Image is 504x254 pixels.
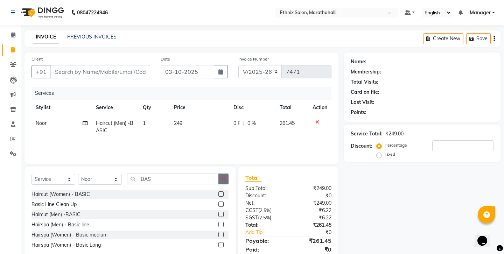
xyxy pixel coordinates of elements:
span: 2.5% [259,215,270,220]
div: Discount: [240,192,288,199]
a: INVOICE [33,31,59,43]
span: Haircut (Men) -BASIC [96,120,133,134]
span: SGST [245,214,258,221]
div: ₹0 [296,229,337,236]
span: 0 % [247,120,256,127]
div: ₹261.45 [288,221,337,229]
span: 249 [174,120,182,126]
div: ₹249.00 [288,199,337,207]
div: Haircut (Women) - BASIC [31,191,90,198]
label: Client [31,56,43,62]
div: ₹249.00 [385,130,404,137]
div: ₹249.00 [288,185,337,192]
div: Last Visit: [351,99,374,106]
div: Service Total: [351,130,383,137]
div: Membership: [351,68,381,76]
div: ₹6.22 [288,214,337,221]
th: Price [170,100,229,115]
th: Stylist [31,100,92,115]
th: Service [92,100,139,115]
div: Total Visits: [351,78,378,86]
div: Services [32,87,337,100]
span: 2.5% [260,207,270,213]
a: PREVIOUS INVOICES [67,34,117,40]
div: Basic Line Clean Up [31,201,77,208]
label: Date [161,56,170,62]
th: Disc [229,100,275,115]
b: 08047224946 [77,3,108,22]
span: 1 [143,120,146,126]
span: | [243,120,245,127]
th: Qty [139,100,170,115]
label: Fixed [385,151,395,157]
div: ₹261.45 [288,237,337,245]
img: logo [18,3,66,22]
button: +91 [31,65,51,78]
span: Manager [470,9,491,16]
span: Noor [36,120,47,126]
div: Discount: [351,142,372,150]
th: Total [275,100,308,115]
span: Total [245,174,261,182]
span: 0 F [233,120,240,127]
input: Search or Scan [127,174,219,184]
span: 261.45 [280,120,295,126]
label: Invoice Number [238,56,269,62]
div: Paid: [240,245,288,254]
div: ( ) [240,207,288,214]
button: Save [466,33,491,44]
th: Action [308,100,331,115]
div: Haircut (Men) -BASIC [31,211,80,218]
div: Total: [240,221,288,229]
button: Create New [423,33,463,44]
a: Add Tip [240,229,296,236]
div: ₹0 [288,245,337,254]
div: Name: [351,58,366,65]
div: ( ) [240,214,288,221]
div: Hairspa (Men) - Basic line [31,221,89,228]
div: ₹0 [288,192,337,199]
div: Points: [351,109,366,116]
div: Net: [240,199,288,207]
span: CGST [245,207,258,213]
div: Sub Total: [240,185,288,192]
iframe: chat widget [475,226,497,247]
div: Card on file: [351,89,379,96]
div: Hairspa (Women) - Basic medium [31,231,107,239]
div: ₹6.22 [288,207,337,214]
input: Search by Name/Mobile/Email/Code [50,65,150,78]
div: Payable: [240,237,288,245]
label: Percentage [385,142,407,148]
div: Hairspa (Women) - Basic Long [31,241,101,249]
